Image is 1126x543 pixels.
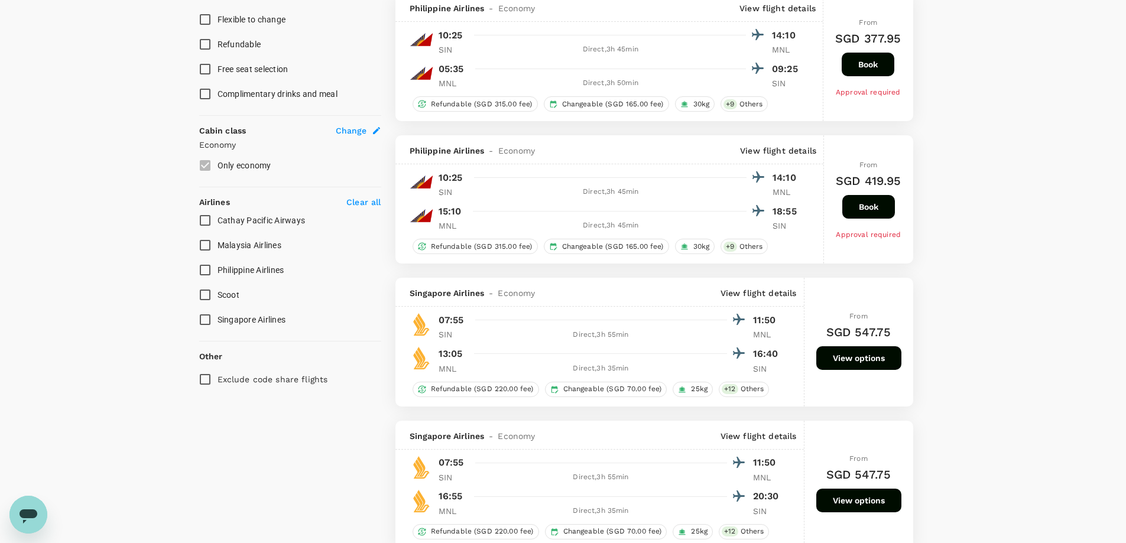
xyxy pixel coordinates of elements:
[736,526,769,537] span: Others
[439,456,464,470] p: 07:55
[673,524,713,539] div: 25kg
[719,524,769,539] div: +12Others
[218,315,286,324] span: Singapore Airlines
[740,145,816,157] p: View flight details
[826,323,891,342] h6: SGD 547.75
[439,28,463,43] p: 10:25
[413,239,538,254] div: Refundable (SGD 315.00 fee)
[721,239,768,254] div: +9Others
[410,346,433,370] img: SQ
[753,363,783,375] p: SIN
[410,489,433,513] img: SQ
[842,195,895,219] button: Book
[199,350,223,362] p: Other
[439,171,463,185] p: 10:25
[218,40,261,49] span: Refundable
[557,99,669,109] span: Changeable (SGD 165.00 fee)
[835,29,901,48] h6: SGD 377.95
[218,15,286,24] span: Flexible to change
[753,505,783,517] p: SIN
[410,313,433,336] img: SQ
[410,170,433,194] img: PR
[218,240,281,250] span: Malaysia Airlines
[439,220,468,232] p: MNL
[689,99,715,109] span: 30kg
[410,287,485,299] span: Singapore Airlines
[475,363,727,375] div: Direct , 3h 35min
[816,489,901,512] button: View options
[559,526,667,537] span: Changeable (SGD 70.00 fee)
[439,329,468,340] p: SIN
[426,526,538,537] span: Refundable (SGD 220.00 fee)
[859,161,878,169] span: From
[475,186,747,198] div: Direct , 3h 45min
[426,384,538,394] span: Refundable (SGD 220.00 fee)
[439,313,464,327] p: 07:55
[753,347,783,361] p: 16:40
[410,430,485,442] span: Singapore Airlines
[772,62,801,76] p: 09:25
[410,145,485,157] span: Philippine Airlines
[544,239,669,254] div: Changeable (SGD 165.00 fee)
[816,346,901,370] button: View options
[410,456,433,479] img: SQ
[721,287,797,299] p: View flight details
[475,505,727,517] div: Direct , 3h 35min
[722,526,738,537] span: + 12
[723,99,736,109] span: + 9
[9,496,47,534] iframe: Button to launch messaging window
[475,472,727,483] div: Direct , 3h 55min
[439,77,468,89] p: MNL
[218,216,306,225] span: Cathay Pacific Airways
[498,287,535,299] span: Economy
[439,363,468,375] p: MNL
[439,347,463,361] p: 13:05
[439,472,468,483] p: SIN
[836,88,901,96] span: Approval required
[719,382,769,397] div: +12Others
[199,126,246,135] strong: Cabin class
[218,64,288,74] span: Free seat selection
[842,53,894,76] button: Book
[773,204,802,219] p: 18:55
[218,373,328,385] p: Exclude code share flights
[475,77,747,89] div: Direct , 3h 50min
[346,196,381,208] p: Clear all
[498,430,535,442] span: Economy
[413,524,539,539] div: Refundable (SGD 220.00 fee)
[736,384,769,394] span: Others
[753,456,783,470] p: 11:50
[218,89,338,99] span: Complimentary drinks and meal
[410,61,433,85] img: PR
[439,505,468,517] p: MNL
[199,139,381,151] p: Economy
[735,99,768,109] span: Others
[753,472,783,483] p: MNL
[721,430,797,442] p: View flight details
[675,96,715,112] div: 30kg
[410,28,433,51] img: PR
[753,313,783,327] p: 11:50
[336,125,367,136] span: Change
[689,242,715,252] span: 30kg
[773,171,802,185] p: 14:10
[439,62,464,76] p: 05:35
[413,96,538,112] div: Refundable (SGD 315.00 fee)
[772,28,801,43] p: 14:10
[439,489,463,503] p: 16:55
[772,44,801,56] p: MNL
[739,2,816,14] p: View flight details
[475,329,727,341] div: Direct , 3h 55min
[773,220,802,232] p: SIN
[426,99,537,109] span: Refundable (SGD 315.00 fee)
[218,290,239,300] span: Scoot
[439,204,462,219] p: 15:10
[484,430,498,442] span: -
[849,312,868,320] span: From
[475,220,747,232] div: Direct , 3h 45min
[199,197,230,207] strong: Airlines
[413,382,539,397] div: Refundable (SGD 220.00 fee)
[721,96,768,112] div: +9Others
[410,2,485,14] span: Philippine Airlines
[735,242,768,252] span: Others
